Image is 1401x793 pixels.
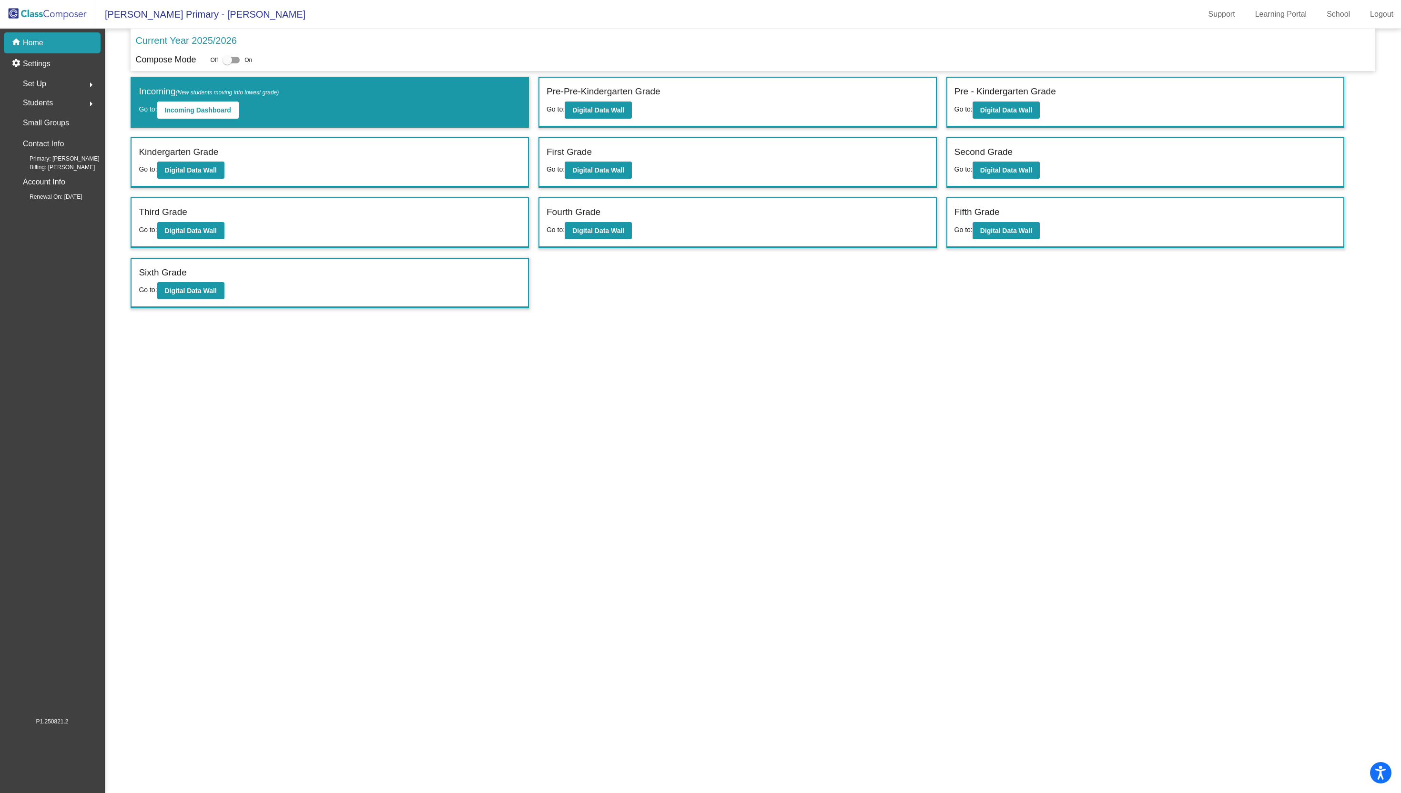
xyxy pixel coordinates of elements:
p: Settings [23,58,51,70]
p: Small Groups [23,116,69,130]
mat-icon: arrow_right [85,98,97,110]
span: Go to: [139,286,157,294]
mat-icon: home [11,37,23,49]
b: Digital Data Wall [980,166,1032,174]
label: Fifth Grade [954,205,1000,219]
span: Go to: [547,165,565,173]
label: Pre-Pre-Kindergarten Grade [547,85,660,99]
b: Digital Data Wall [165,287,217,295]
label: Incoming [139,85,279,99]
span: Go to: [954,165,973,173]
span: Go to: [954,105,973,113]
span: Billing: [PERSON_NAME] [14,163,95,172]
span: Go to: [139,165,157,173]
label: Sixth Grade [139,266,186,280]
span: On [244,56,252,64]
p: Current Year 2025/2026 [135,33,236,48]
button: Digital Data Wall [157,222,224,239]
b: Digital Data Wall [165,166,217,174]
b: Digital Data Wall [572,227,624,234]
b: Digital Data Wall [572,106,624,114]
p: Compose Mode [135,53,196,66]
button: Digital Data Wall [973,222,1040,239]
button: Digital Data Wall [565,102,632,119]
mat-icon: arrow_right [85,79,97,91]
span: Off [210,56,218,64]
a: Learning Portal [1248,7,1315,22]
span: Primary: [PERSON_NAME] [14,154,100,163]
span: (New students moving into lowest grade) [176,89,279,96]
button: Digital Data Wall [565,162,632,179]
p: Contact Info [23,137,64,151]
label: Fourth Grade [547,205,600,219]
button: Digital Data Wall [973,162,1040,179]
p: Home [23,37,43,49]
span: [PERSON_NAME] Primary - [PERSON_NAME] [95,7,305,22]
p: Account Info [23,175,65,189]
a: School [1319,7,1358,22]
span: Go to: [139,105,157,113]
span: Go to: [954,226,973,234]
a: Logout [1362,7,1401,22]
button: Digital Data Wall [565,222,632,239]
span: Renewal On: [DATE] [14,193,82,201]
b: Incoming Dashboard [165,106,231,114]
span: Go to: [139,226,157,234]
mat-icon: settings [11,58,23,70]
button: Incoming Dashboard [157,102,239,119]
button: Digital Data Wall [157,282,224,299]
span: Go to: [547,226,565,234]
label: Third Grade [139,205,187,219]
b: Digital Data Wall [980,106,1032,114]
button: Digital Data Wall [157,162,224,179]
label: Pre - Kindergarten Grade [954,85,1056,99]
label: Second Grade [954,145,1013,159]
label: Kindergarten Grade [139,145,218,159]
b: Digital Data Wall [572,166,624,174]
span: Set Up [23,77,46,91]
label: First Grade [547,145,592,159]
span: Go to: [547,105,565,113]
b: Digital Data Wall [165,227,217,234]
a: Support [1201,7,1243,22]
button: Digital Data Wall [973,102,1040,119]
span: Students [23,96,53,110]
b: Digital Data Wall [980,227,1032,234]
